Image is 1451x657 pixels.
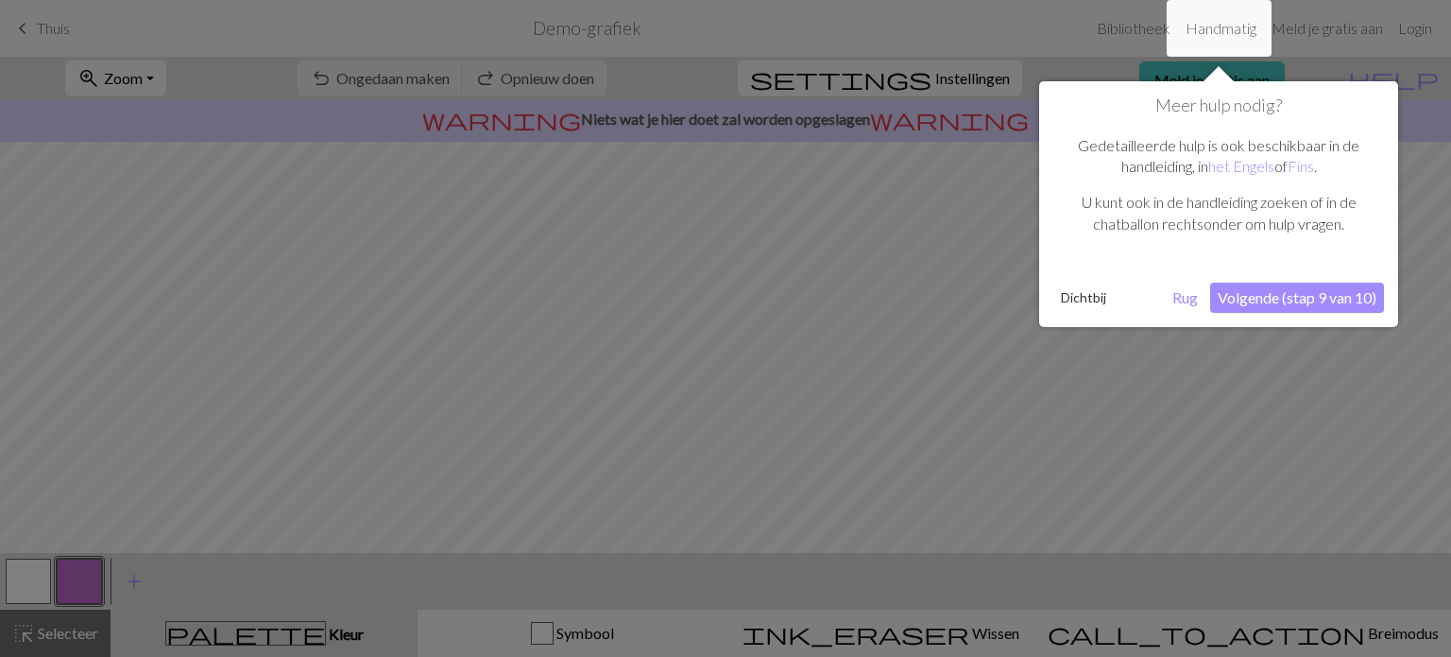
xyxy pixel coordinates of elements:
button: Rug [1165,283,1205,313]
h1: Meer hulp nodig? [1053,95,1384,116]
font: Volgende (stap 9 van 10) [1218,288,1376,306]
button: Dichtbij [1053,284,1114,312]
font: Dichtbij [1061,289,1106,305]
button: Volgende (stap 9 van 10) [1210,283,1384,313]
font: . [1314,157,1317,175]
div: Meer hulp nodig? [1039,81,1398,327]
font: U kunt ook in de handleiding zoeken of in de chatballon rechtsonder om hulp vragen. [1082,193,1357,232]
font: Gedetailleerde hulp is ook beschikbaar in de handleiding, in [1078,136,1359,175]
font: of [1274,157,1288,175]
font: Rug [1172,288,1198,306]
font: Meer hulp nodig? [1155,95,1282,115]
a: het Engels [1208,157,1274,175]
a: Fins [1288,157,1314,175]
